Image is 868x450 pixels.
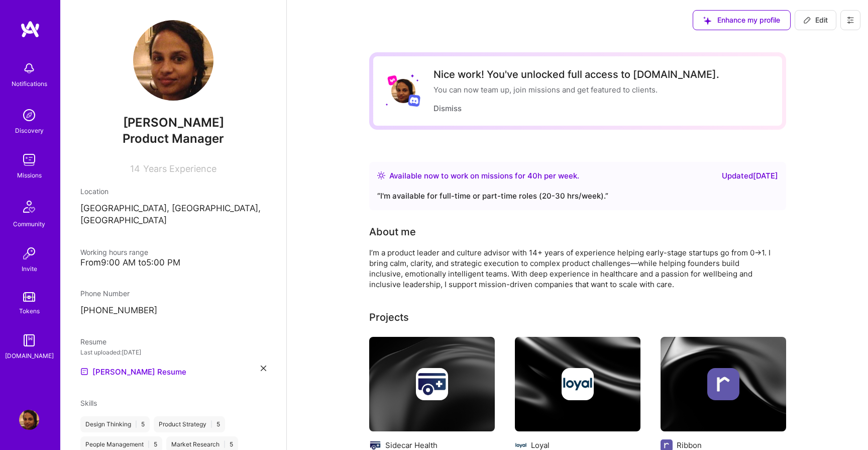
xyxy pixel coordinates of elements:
[80,203,266,227] p: [GEOGRAPHIC_DATA], [GEOGRAPHIC_DATA], [GEOGRAPHIC_DATA]
[80,257,266,268] div: From 9:00 AM to 5:00 PM
[391,79,415,103] img: User Avatar
[80,368,88,376] img: Resume
[707,368,739,400] img: Company logo
[80,347,266,357] div: Last uploaded: [DATE]
[19,306,40,316] div: Tokens
[80,337,106,346] span: Resume
[5,350,54,361] div: [DOMAIN_NAME]
[795,10,836,30] button: Edit
[12,78,47,89] div: Notifications
[19,150,39,170] img: teamwork
[80,366,186,378] a: [PERSON_NAME] Resume
[23,292,35,302] img: tokens
[433,84,719,95] div: You can now team up, join missions and get featured to clients.
[143,163,216,174] span: Years Experience
[80,186,266,197] div: Location
[803,15,828,25] span: Edit
[17,170,42,181] div: Missions
[408,94,420,107] img: Discord logo
[515,337,640,431] img: cover
[261,366,266,371] i: icon Close
[80,248,148,256] span: Working hours range
[369,247,771,290] div: I’m a product leader and culture advisor with 14+ years of experience helping early-stage startup...
[433,68,719,80] div: Nice work! You've unlocked full access to [DOMAIN_NAME].
[416,368,448,400] img: Company logo
[148,440,150,448] span: |
[80,289,130,298] span: Phone Number
[369,310,409,325] div: Projects
[20,20,40,38] img: logo
[80,399,97,407] span: Skills
[15,125,44,136] div: Discovery
[19,58,39,78] img: bell
[387,75,398,85] img: Lyft logo
[377,171,385,179] img: Availability
[703,15,780,25] span: Enhance my profile
[133,20,213,101] img: User Avatar
[389,170,579,182] div: Available now to work on missions for h per week .
[13,219,45,229] div: Community
[22,263,37,274] div: Invite
[80,115,266,130] span: [PERSON_NAME]
[123,131,224,146] span: Product Manager
[661,337,786,431] img: cover
[210,420,212,428] span: |
[377,190,778,202] div: “ I'm available for full-time or part-time roles (20-30 hrs/week). ”
[224,440,226,448] span: |
[369,337,495,431] img: cover
[693,10,791,30] button: Enhance my profile
[722,170,778,182] div: Updated [DATE]
[369,224,416,239] div: About me
[80,416,150,432] div: Design Thinking 5
[135,420,137,428] span: |
[703,17,711,25] i: icon SuggestedTeams
[19,330,39,350] img: guide book
[527,171,537,181] span: 40
[19,105,39,125] img: discovery
[433,103,462,114] button: Dismiss
[154,416,225,432] div: Product Strategy 5
[130,163,140,174] span: 14
[17,410,42,430] a: User Avatar
[19,410,39,430] img: User Avatar
[562,368,594,400] img: Company logo
[17,195,41,219] img: Community
[19,243,39,263] img: Invite
[80,305,266,317] p: [PHONE_NUMBER]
